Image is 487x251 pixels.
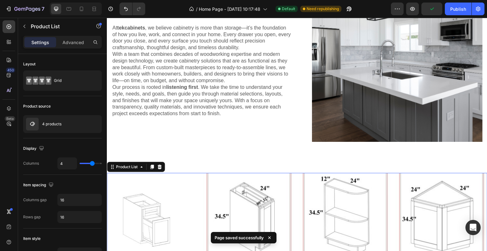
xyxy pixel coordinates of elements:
p: Advanced [62,39,84,46]
div: Product source [23,103,51,109]
p: Product List [31,23,85,30]
div: Item spacing [23,181,55,189]
div: Beta [5,116,15,121]
div: 450 [6,68,15,73]
div: Grid [54,73,93,88]
button: 7 [3,3,47,15]
span: Home Page - [DATE] 10:17:48 [199,6,260,12]
input: Auto [58,194,101,206]
div: Layout [23,61,36,67]
p: 4 products [42,122,62,126]
input: Auto [58,211,101,223]
span: / [196,6,198,12]
span: Default [282,6,295,12]
p: 7 [42,5,44,13]
a: Base End Shelf – Shaker Gray [193,155,284,247]
div: Product List [8,146,32,152]
p: Page saved successfully [215,234,264,241]
div: Publish [450,6,466,12]
span: Need republishing [307,6,339,12]
div: Item style [23,236,41,241]
p: Settings [31,39,49,46]
div: Display [23,144,45,153]
a: SPICE PULL OUT BASE CABINET – Shaker Gray [96,155,188,247]
div: Columns [23,161,39,166]
input: Auto [58,158,77,169]
img: product feature img [26,118,39,130]
button: Publish [445,3,471,15]
div: Open Intercom Messenger [465,220,481,235]
div: Columns gap [23,197,47,203]
div: Rows gap [23,214,41,220]
a: BASE RETURN ANGLE CABINET – Shaker Gray [289,155,380,247]
iframe: Design area [107,18,487,251]
div: Undo/Redo [120,3,145,15]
